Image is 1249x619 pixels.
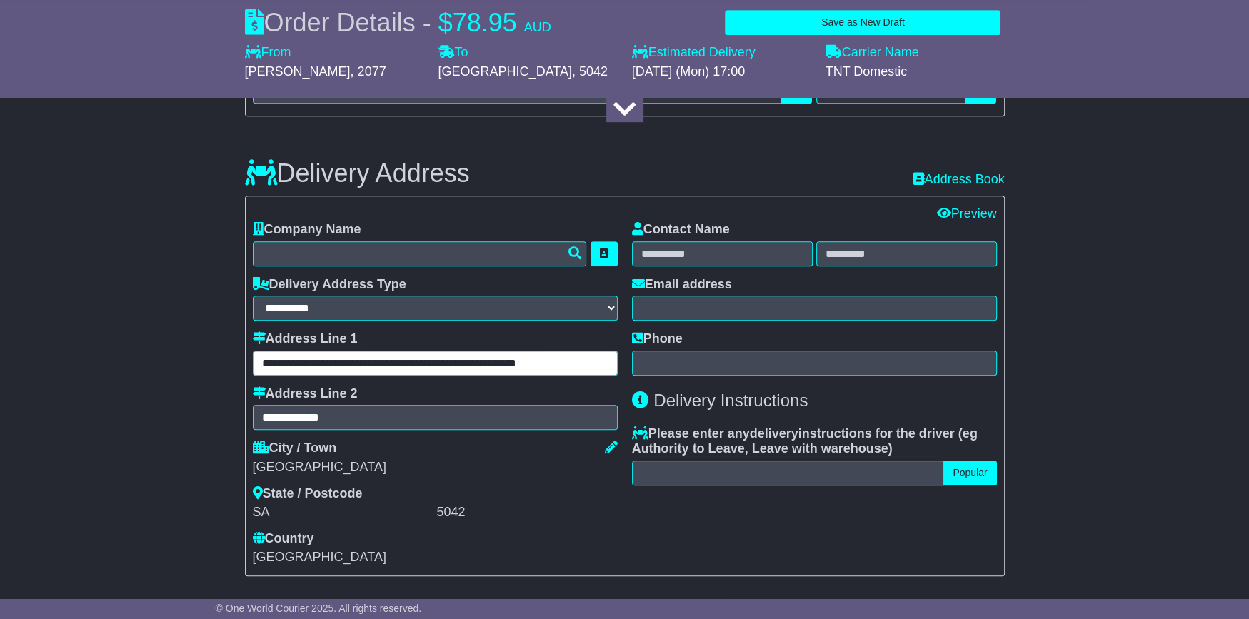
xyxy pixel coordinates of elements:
[438,64,572,79] span: [GEOGRAPHIC_DATA]
[632,45,811,61] label: Estimated Delivery
[253,222,361,238] label: Company Name
[438,8,453,37] span: $
[632,426,978,456] span: eg Authority to Leave, Leave with warehouse
[253,550,386,564] span: [GEOGRAPHIC_DATA]
[632,426,997,457] label: Please enter any instructions for the driver ( )
[936,206,996,221] a: Preview
[725,10,1000,35] button: Save as New Draft
[632,277,732,293] label: Email address
[245,45,291,61] label: From
[253,331,358,347] label: Address Line 1
[438,45,468,61] label: To
[572,64,608,79] span: , 5042
[216,603,422,614] span: © One World Courier 2025. All rights reserved.
[253,277,406,293] label: Delivery Address Type
[826,45,919,61] label: Carrier Name
[453,8,517,37] span: 78.95
[351,64,386,79] span: , 2077
[253,460,618,475] div: [GEOGRAPHIC_DATA]
[253,441,337,456] label: City / Town
[253,531,314,547] label: Country
[943,461,996,485] button: Popular
[245,64,351,79] span: [PERSON_NAME]
[437,505,618,520] div: 5042
[632,331,683,347] label: Phone
[253,386,358,402] label: Address Line 2
[524,20,551,34] span: AUD
[653,391,808,410] span: Delivery Instructions
[632,222,730,238] label: Contact Name
[245,7,551,38] div: Order Details -
[826,64,1005,80] div: TNT Domestic
[913,172,1004,186] a: Address Book
[253,486,363,502] label: State / Postcode
[632,64,811,80] div: [DATE] (Mon) 17:00
[245,159,470,188] h3: Delivery Address
[750,426,798,441] span: delivery
[253,505,433,520] div: SA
